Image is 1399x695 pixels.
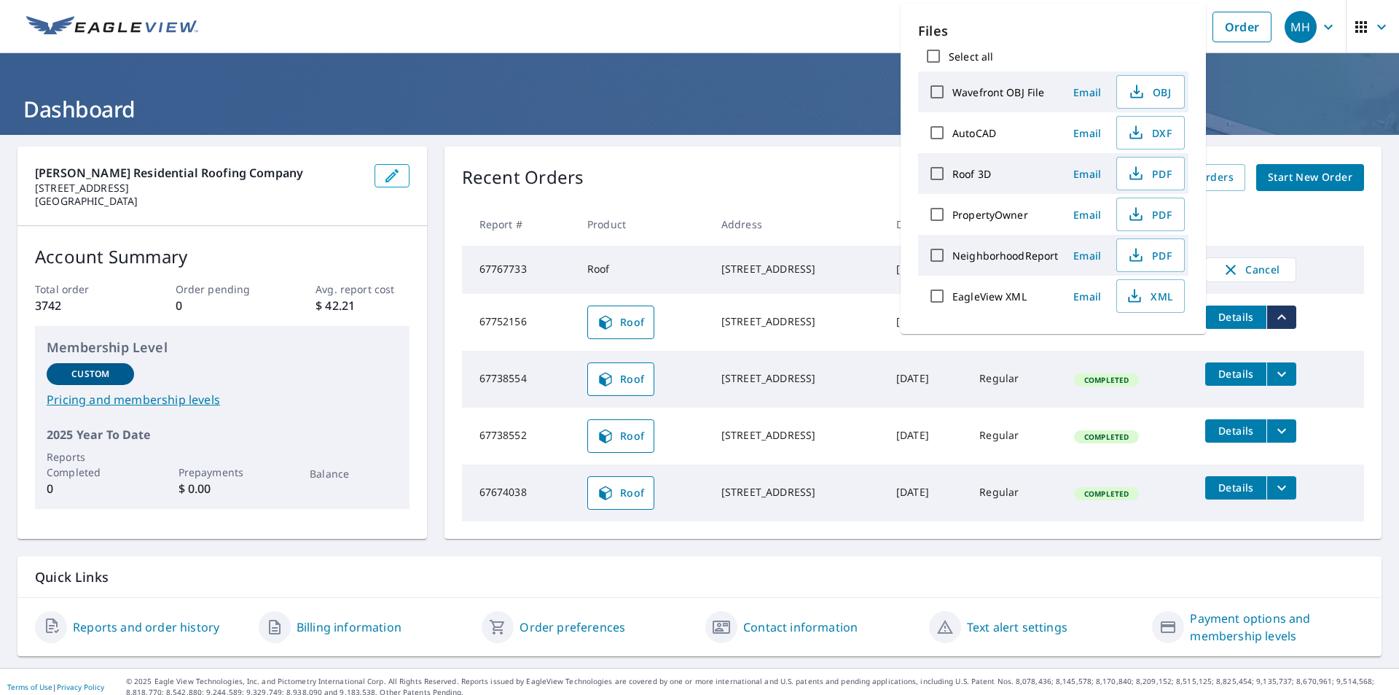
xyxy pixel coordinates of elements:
button: PDF [1116,238,1185,272]
span: Details [1214,481,1258,494]
p: Account Summary [35,244,409,270]
button: Email [1064,285,1110,308]
div: [STREET_ADDRESS] [721,371,873,386]
p: Membership Level [47,338,398,357]
label: Select all [949,50,993,63]
span: Email [1070,208,1105,222]
img: EV Logo [26,16,198,38]
p: Balance [310,466,397,481]
button: Cancel [1205,257,1296,282]
td: Roof [576,246,710,294]
p: | [7,683,104,691]
button: Email [1064,122,1110,144]
a: Reports and order history [73,618,219,636]
p: [STREET_ADDRESS] [35,182,363,195]
td: 67752156 [462,294,576,351]
td: Regular [968,408,1062,465]
td: 67674038 [462,465,576,521]
span: Email [1070,126,1105,140]
p: Avg. report cost [316,282,409,297]
button: DXF [1116,116,1185,150]
span: OBJ [1126,83,1172,101]
a: Order [1212,12,1271,42]
th: Address [710,203,885,246]
span: Email [1070,85,1105,99]
p: Quick Links [35,568,1364,586]
p: Total order [35,282,128,297]
label: PropertyOwner [952,208,1028,222]
span: XML [1126,287,1172,305]
div: [STREET_ADDRESS] [721,314,873,329]
span: Roof [597,484,645,502]
span: Completed [1075,432,1137,442]
span: Completed [1075,489,1137,499]
a: Roof [587,476,654,510]
label: AutoCAD [952,126,996,140]
button: Email [1064,163,1110,185]
button: XML [1116,279,1185,313]
span: Email [1070,249,1105,263]
span: Details [1214,424,1258,438]
button: OBJ [1116,75,1185,109]
label: Roof 3D [952,167,991,181]
p: 2025 Year To Date [47,426,398,443]
div: [STREET_ADDRESS] [721,262,873,276]
label: NeighborhoodReport [952,249,1058,263]
span: Details [1214,310,1258,324]
button: detailsBtn-67738554 [1205,362,1266,386]
button: filesDropdownBtn-67738552 [1266,419,1296,443]
a: Roof [587,362,654,396]
td: 67767733 [462,246,576,294]
td: 67738554 [462,351,576,408]
a: Contact information [743,618,858,636]
p: Files [918,21,1188,41]
p: [GEOGRAPHIC_DATA] [35,195,363,208]
a: Start New Order [1256,164,1364,191]
a: Roof [587,419,654,453]
a: Pricing and membership levels [47,391,398,408]
p: $ 42.21 [316,297,409,314]
td: [DATE] [885,351,968,408]
span: Start New Order [1268,168,1352,187]
span: Roof [597,314,645,331]
td: [DATE] [885,246,968,294]
button: detailsBtn-67674038 [1205,476,1266,500]
th: Product [576,203,710,246]
span: Email [1070,290,1105,303]
button: detailsBtn-67738552 [1205,419,1266,443]
button: PDF [1116,198,1185,231]
label: EagleView XML [952,290,1027,303]
p: Reports Completed [47,449,134,480]
button: filesDropdownBtn-67738554 [1266,362,1296,386]
p: 0 [47,480,134,497]
p: [PERSON_NAME] Residential Roofing Company [35,164,363,182]
h1: Dashboard [17,94,1382,124]
td: 67738552 [462,408,576,465]
td: [DATE] [885,465,968,521]
th: Report # [462,203,576,246]
span: Email [1070,167,1105,181]
button: filesDropdownBtn-67752156 [1266,306,1296,329]
p: 0 [176,297,269,314]
p: Custom [71,368,109,381]
a: Text alert settings [967,618,1067,636]
td: Regular [968,465,1062,521]
label: Wavefront OBJ File [952,85,1044,99]
button: Email [1064,244,1110,267]
p: $ 0.00 [179,480,266,497]
button: detailsBtn-67752156 [1205,306,1266,329]
span: Completed [1075,375,1137,385]
td: [DATE] [885,294,968,351]
button: PDF [1116,157,1185,190]
a: Terms of Use [7,682,52,692]
span: DXF [1126,124,1172,141]
span: PDF [1126,246,1172,264]
button: Email [1064,203,1110,226]
div: MH [1285,11,1317,43]
td: [DATE] [885,408,968,465]
span: Details [1214,367,1258,381]
a: Payment options and membership levels [1190,610,1364,645]
span: Roof [597,427,645,445]
span: PDF [1126,206,1172,223]
a: Roof [587,306,654,339]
